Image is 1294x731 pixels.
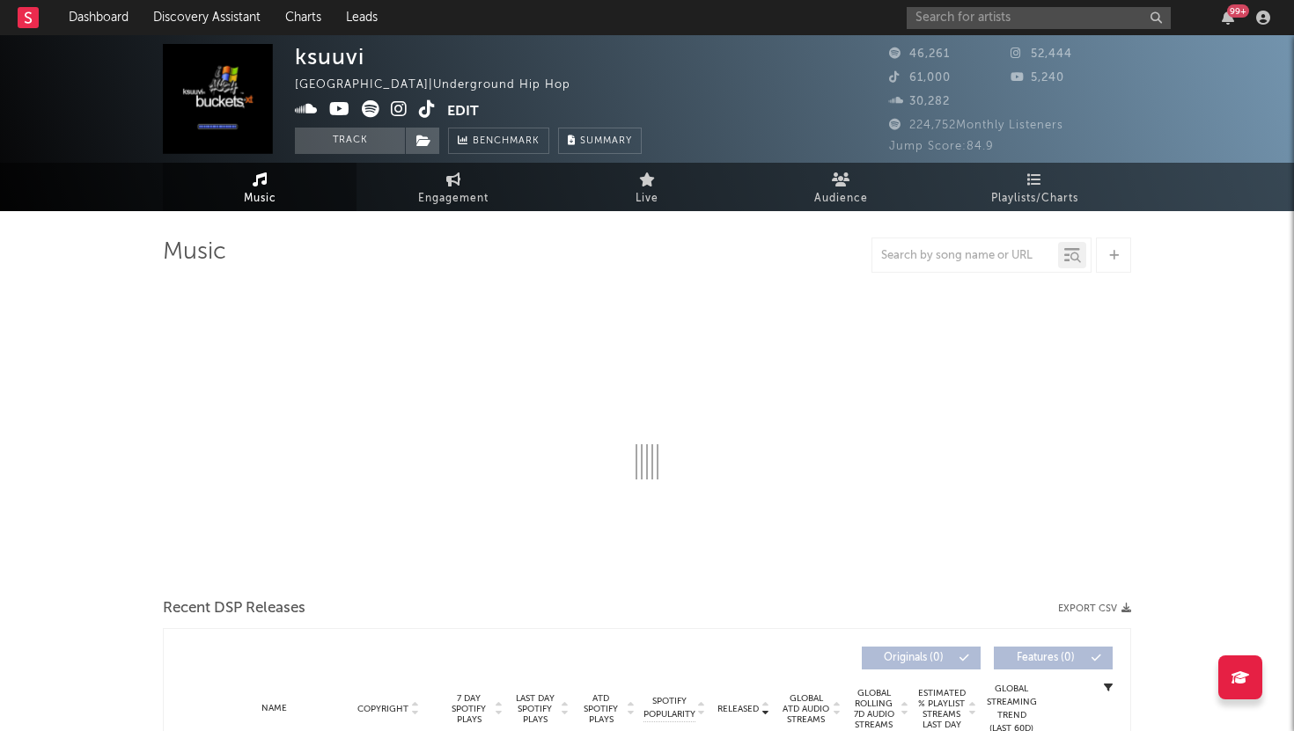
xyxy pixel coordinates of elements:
span: 5,240 [1011,72,1064,84]
span: Jump Score: 84.9 [889,141,994,152]
span: Music [244,188,276,209]
span: Estimated % Playlist Streams Last Day [917,688,966,730]
button: Export CSV [1058,603,1131,614]
span: Features ( 0 ) [1005,653,1086,663]
span: Audience [814,188,868,209]
span: Last Day Spotify Plays [511,693,558,725]
span: Engagement [418,188,489,209]
button: Summary [558,128,642,154]
span: Summary [580,136,632,146]
button: Edit [447,100,479,122]
input: Search for artists [907,7,1171,29]
div: [GEOGRAPHIC_DATA] | Underground Hip Hop [295,75,591,96]
span: Spotify Popularity [643,695,695,721]
span: Benchmark [473,131,540,152]
div: 99 + [1227,4,1249,18]
span: Released [717,704,759,714]
span: Live [636,188,658,209]
a: Music [163,163,357,211]
span: 224,752 Monthly Listeners [889,120,1063,131]
button: 99+ [1222,11,1234,25]
span: Playlists/Charts [991,188,1078,209]
span: 7 Day Spotify Plays [445,693,492,725]
span: ATD Spotify Plays [577,693,624,725]
div: Name [217,702,332,715]
span: 46,261 [889,48,950,60]
a: Live [550,163,744,211]
button: Originals(0) [862,647,981,669]
span: Originals ( 0 ) [873,653,954,663]
span: Copyright [357,704,408,714]
span: 30,282 [889,96,950,107]
a: Audience [744,163,937,211]
span: Recent DSP Releases [163,598,305,619]
div: ksuuvi [295,44,364,69]
a: Benchmark [448,128,549,154]
a: Playlists/Charts [937,163,1131,211]
span: 52,444 [1011,48,1072,60]
span: Global ATD Audio Streams [782,693,830,725]
button: Track [295,128,405,154]
input: Search by song name or URL [872,249,1058,263]
span: 61,000 [889,72,951,84]
button: Features(0) [994,647,1113,669]
span: Global Rolling 7D Audio Streams [849,688,898,730]
a: Engagement [357,163,550,211]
